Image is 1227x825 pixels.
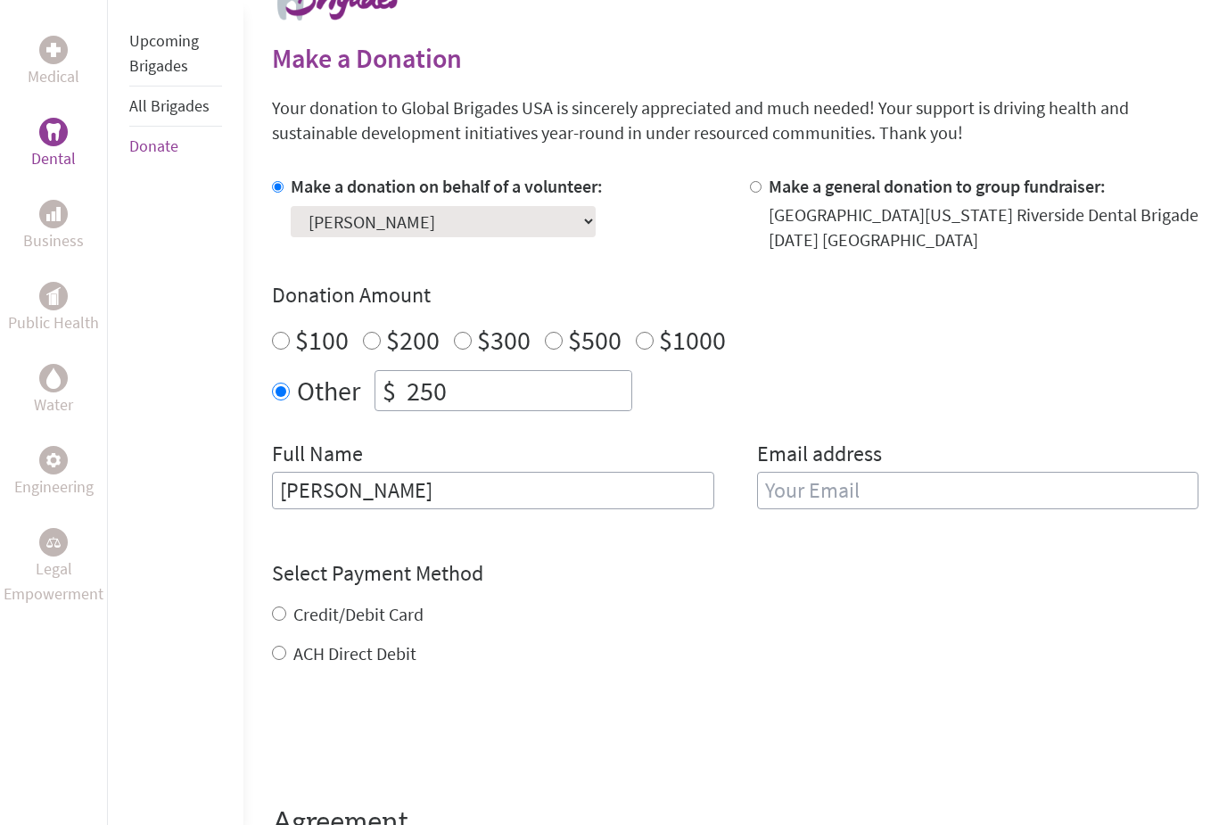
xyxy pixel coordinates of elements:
[659,323,726,357] label: $1000
[297,370,360,411] label: Other
[31,146,76,171] p: Dental
[293,603,424,625] label: Credit/Debit Card
[14,446,94,499] a: EngineeringEngineering
[14,474,94,499] p: Engineering
[46,207,61,221] img: Business
[46,123,61,140] img: Dental
[129,87,222,127] li: All Brigades
[403,371,631,410] input: Enter Amount
[293,642,416,664] label: ACH Direct Debit
[272,472,713,509] input: Enter Full Name
[386,323,440,357] label: $200
[272,440,363,472] label: Full Name
[4,528,103,606] a: Legal EmpowermentLegal Empowerment
[757,440,882,472] label: Email address
[23,200,84,253] a: BusinessBusiness
[4,557,103,606] p: Legal Empowerment
[39,528,68,557] div: Legal Empowerment
[46,287,61,305] img: Public Health
[129,21,222,87] li: Upcoming Brigades
[8,282,99,335] a: Public HealthPublic Health
[477,323,531,357] label: $300
[34,392,73,417] p: Water
[129,30,199,76] a: Upcoming Brigades
[39,200,68,228] div: Business
[272,95,1198,145] p: Your donation to Global Brigades USA is sincerely appreciated and much needed! Your support is dr...
[46,367,61,388] img: Water
[39,446,68,474] div: Engineering
[28,36,79,89] a: MedicalMedical
[295,323,349,357] label: $100
[39,282,68,310] div: Public Health
[46,453,61,467] img: Engineering
[769,175,1106,197] label: Make a general donation to group fundraiser:
[39,118,68,146] div: Dental
[39,36,68,64] div: Medical
[272,42,1198,74] h2: Make a Donation
[39,364,68,392] div: Water
[46,537,61,548] img: Legal Empowerment
[28,64,79,89] p: Medical
[8,310,99,335] p: Public Health
[291,175,603,197] label: Make a donation on behalf of a volunteer:
[34,364,73,417] a: WaterWater
[129,136,178,156] a: Donate
[23,228,84,253] p: Business
[46,43,61,57] img: Medical
[272,559,1198,588] h4: Select Payment Method
[769,202,1198,252] div: [GEOGRAPHIC_DATA][US_STATE] Riverside Dental Brigade [DATE] [GEOGRAPHIC_DATA]
[31,118,76,171] a: DentalDental
[757,472,1198,509] input: Your Email
[129,95,210,116] a: All Brigades
[272,702,543,771] iframe: reCAPTCHA
[272,281,1198,309] h4: Donation Amount
[375,371,403,410] div: $
[568,323,622,357] label: $500
[129,127,222,166] li: Donate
